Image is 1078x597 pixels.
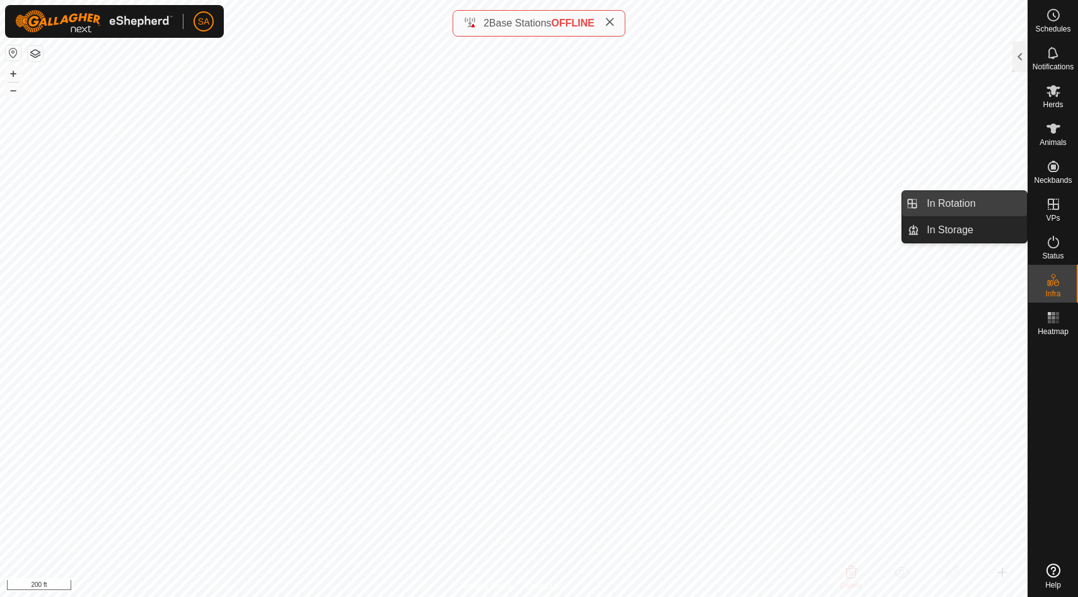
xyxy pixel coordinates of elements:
span: VPs [1046,214,1060,222]
button: Map Layers [28,46,43,61]
span: 2 [484,18,489,28]
span: Base Stations [489,18,552,28]
span: Herds [1043,101,1063,108]
a: Contact Us [526,581,564,592]
span: Animals [1040,139,1067,146]
button: Reset Map [6,45,21,61]
button: + [6,66,21,81]
span: Status [1042,252,1064,260]
span: Infra [1045,290,1060,298]
a: Help [1028,559,1078,594]
span: Schedules [1035,25,1070,33]
img: Gallagher Logo [15,10,173,33]
li: In Rotation [902,191,1027,216]
a: In Storage [919,217,1027,243]
button: – [6,83,21,98]
a: Privacy Policy [464,581,511,592]
a: In Rotation [919,191,1027,216]
span: Help [1045,581,1061,589]
span: In Storage [927,223,973,238]
span: In Rotation [927,196,975,211]
span: OFFLINE [552,18,594,28]
li: In Storage [902,217,1027,243]
span: Neckbands [1034,177,1072,184]
span: Notifications [1033,63,1074,71]
span: Heatmap [1038,328,1069,335]
span: SA [198,15,210,28]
